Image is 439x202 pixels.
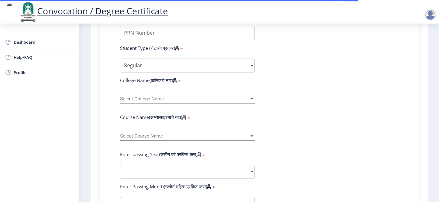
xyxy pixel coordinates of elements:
[120,134,249,139] span: Select Course Name
[120,183,211,190] label: Enter Passing Month(उत्तीर्ण महिना प्रविष्ट करा)
[120,77,177,83] label: College Name(कॉलेजचे नाव)
[120,114,186,120] label: Course Name(अभ्यासक्रमाचे नाव)
[14,38,74,46] span: Dashboard
[120,45,179,51] label: Student Type (विद्यार्थी प्रकार)
[120,26,255,40] input: PRN Number
[120,96,249,102] span: Select College Name
[19,5,168,17] a: Convocation / Degree Certificate
[19,1,37,22] img: logo
[14,54,74,61] span: Help/FAQ
[14,69,74,76] span: Profile
[120,151,201,157] label: Enter passing Year(उत्तीर्ण वर्ष प्रविष्ट करा)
